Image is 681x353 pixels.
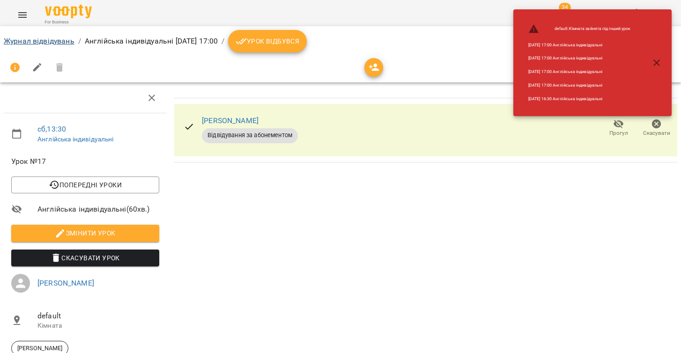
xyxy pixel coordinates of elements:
button: Скасувати [637,115,675,141]
li: default : Кімната зайнята під інший урок [521,20,638,38]
li: / [222,36,224,47]
span: Попередні уроки [19,179,152,191]
li: [DATE] 17:00 Англійська індивідуальні [521,79,638,92]
a: сб , 13:30 [37,125,66,133]
li: [DATE] 16:30 Англійська індивідуальні [521,92,638,106]
li: / [78,36,81,47]
span: Змінити урок [19,228,152,239]
span: Скасувати Урок [19,252,152,264]
span: Відвідування за абонементом [202,131,298,140]
button: Menu [11,4,34,26]
span: For Business [45,19,92,25]
li: [DATE] 17:00 Англійська індивідуальні [521,65,638,79]
nav: breadcrumb [4,30,677,52]
span: Прогул [609,129,628,137]
button: Скасувати Урок [11,250,159,266]
span: Англійська індивідуальні ( 60 хв. ) [37,204,159,215]
a: Англійська індивідуальні [37,135,114,143]
button: Змінити урок [11,225,159,242]
p: Кімната [37,321,159,331]
a: [PERSON_NAME] [37,279,94,287]
p: Англійська індивідуальні [DATE] 17:00 [85,36,218,47]
span: default [37,310,159,322]
span: Урок №17 [11,156,159,167]
li: [DATE] 17:00 Англійська індивідуальні [521,51,638,65]
button: Прогул [600,115,637,141]
span: Урок відбувся [236,36,299,47]
a: Журнал відвідувань [4,37,74,45]
li: [DATE] 17:00 Англійська індивідуальні [521,38,638,52]
button: Попередні уроки [11,176,159,193]
span: Скасувати [643,129,670,137]
a: [PERSON_NAME] [202,116,259,125]
span: 34 [559,3,571,12]
img: Voopty Logo [45,5,92,18]
span: [PERSON_NAME] [12,344,68,353]
button: Урок відбувся [228,30,307,52]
